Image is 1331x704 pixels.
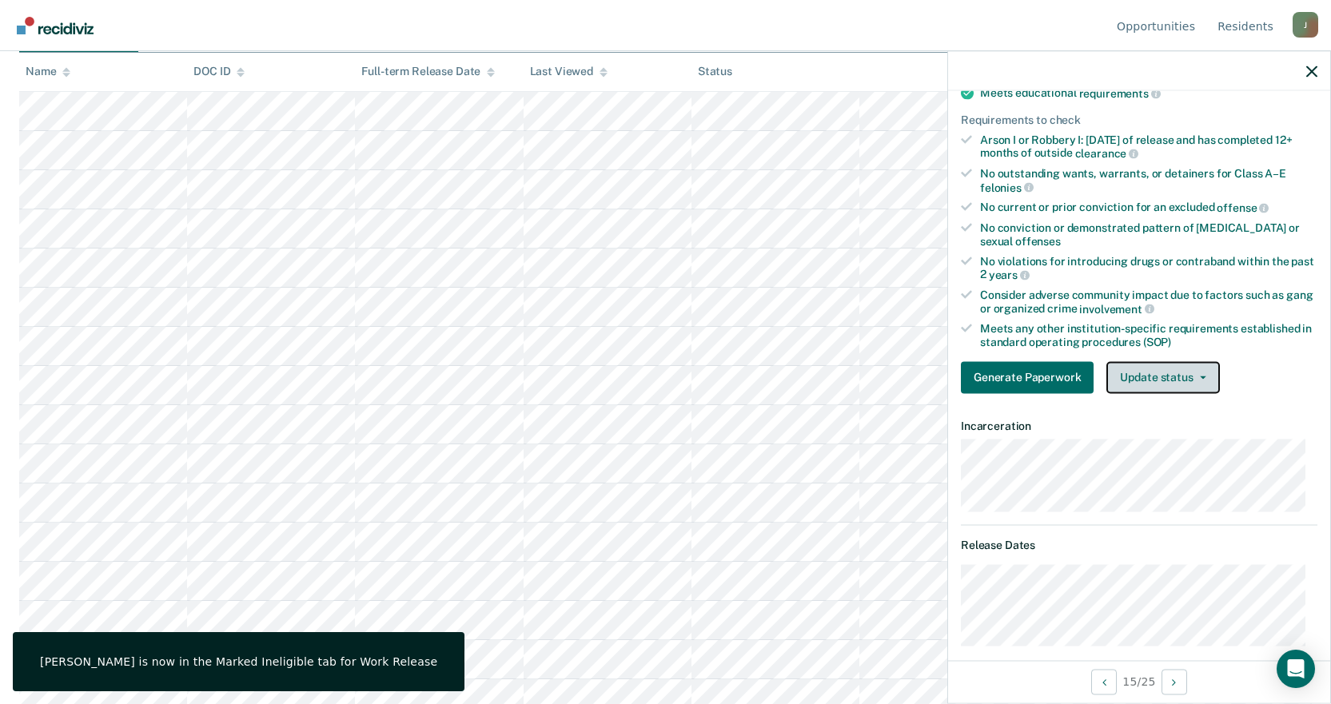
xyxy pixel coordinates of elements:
[980,288,1317,315] div: Consider adverse community impact due to factors such as gang or organized crime
[980,201,1317,215] div: No current or prior conviction for an excluded
[961,113,1317,126] div: Requirements to check
[361,65,495,78] div: Full-term Release Date
[961,361,1094,393] button: Generate Paperwork
[1106,361,1219,393] button: Update status
[1162,669,1187,694] button: Next Opportunity
[961,419,1317,432] dt: Incarceration
[1277,650,1315,688] div: Open Intercom Messenger
[1015,234,1061,247] span: offenses
[980,166,1317,193] div: No outstanding wants, warrants, or detainers for Class A–E
[1293,12,1318,38] div: J
[530,65,608,78] div: Last Viewed
[1079,302,1154,315] span: involvement
[980,181,1034,193] span: felonies
[980,133,1317,160] div: Arson I or Robbery I: [DATE] of release and has completed 12+ months of outside
[980,221,1317,248] div: No conviction or demonstrated pattern of [MEDICAL_DATA] or sexual
[1075,147,1139,160] span: clearance
[961,538,1317,551] dt: Release Dates
[1091,669,1117,694] button: Previous Opportunity
[1143,336,1171,348] span: (SOP)
[193,65,245,78] div: DOC ID
[26,65,70,78] div: Name
[989,268,1030,281] span: years
[1293,12,1318,38] button: Profile dropdown button
[1079,86,1161,99] span: requirements
[698,65,732,78] div: Status
[980,86,1317,101] div: Meets educational
[980,254,1317,281] div: No violations for introducing drugs or contraband within the past 2
[17,17,94,34] img: Recidiviz
[1217,201,1269,214] span: offense
[948,660,1330,702] div: 15 / 25
[980,322,1317,349] div: Meets any other institution-specific requirements established in standard operating procedures
[40,654,437,669] div: [PERSON_NAME] is now in the Marked Ineligible tab for Work Release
